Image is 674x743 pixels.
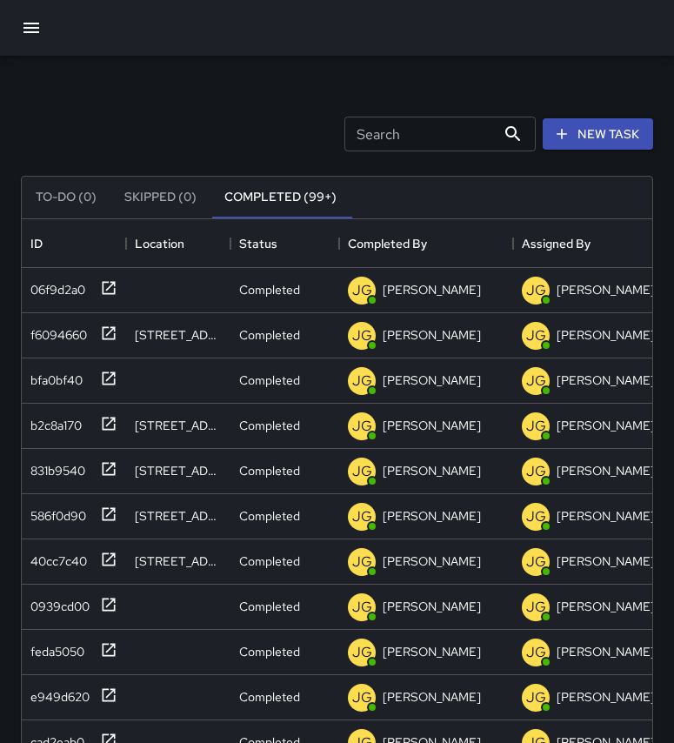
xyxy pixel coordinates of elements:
[383,688,481,706] p: [PERSON_NAME]
[352,687,372,708] p: JG
[557,417,655,434] p: [PERSON_NAME]
[526,597,546,618] p: JG
[383,371,481,389] p: [PERSON_NAME]
[23,636,84,660] div: feda5050
[210,177,350,218] button: Completed (99+)
[526,687,546,708] p: JG
[557,507,655,525] p: [PERSON_NAME]
[126,219,230,268] div: Location
[239,417,300,434] p: Completed
[557,688,655,706] p: [PERSON_NAME]
[22,177,110,218] button: To-Do (0)
[526,642,546,663] p: JG
[23,681,90,706] div: e949d620
[230,219,339,268] div: Status
[110,177,210,218] button: Skipped (0)
[22,219,126,268] div: ID
[239,462,300,479] p: Completed
[383,643,481,660] p: [PERSON_NAME]
[557,552,655,570] p: [PERSON_NAME]
[526,280,546,301] p: JG
[339,219,513,268] div: Completed By
[23,500,86,525] div: 586f0d90
[239,643,300,660] p: Completed
[526,552,546,572] p: JG
[23,274,85,298] div: 06f9d2a0
[522,219,591,268] div: Assigned By
[557,326,655,344] p: [PERSON_NAME]
[383,552,481,570] p: [PERSON_NAME]
[352,416,372,437] p: JG
[383,462,481,479] p: [PERSON_NAME]
[348,219,427,268] div: Completed By
[352,642,372,663] p: JG
[239,507,300,525] p: Completed
[543,118,653,151] button: New Task
[23,455,85,479] div: 831b9540
[135,417,222,434] div: 75 Haywood Street
[557,281,655,298] p: [PERSON_NAME]
[352,280,372,301] p: JG
[383,417,481,434] p: [PERSON_NAME]
[526,371,546,392] p: JG
[352,597,372,618] p: JG
[352,371,372,392] p: JG
[239,598,300,615] p: Completed
[23,319,87,344] div: f6094660
[352,506,372,527] p: JG
[135,462,222,479] div: 75 Haywood Street
[557,462,655,479] p: [PERSON_NAME]
[557,643,655,660] p: [PERSON_NAME]
[557,371,655,389] p: [PERSON_NAME]
[526,461,546,482] p: JG
[383,326,481,344] p: [PERSON_NAME]
[135,552,222,570] div: 68 Haywood Street
[239,326,300,344] p: Completed
[383,281,481,298] p: [PERSON_NAME]
[23,546,87,570] div: 40cc7c40
[557,598,655,615] p: [PERSON_NAME]
[239,219,277,268] div: Status
[239,371,300,389] p: Completed
[526,416,546,437] p: JG
[383,507,481,525] p: [PERSON_NAME]
[352,325,372,346] p: JG
[526,506,546,527] p: JG
[135,326,222,344] div: 75 Haywood Street
[23,365,83,389] div: bfa0bf40
[352,552,372,572] p: JG
[30,219,43,268] div: ID
[135,219,184,268] div: Location
[383,598,481,615] p: [PERSON_NAME]
[239,552,300,570] p: Completed
[23,591,90,615] div: 0939cd00
[526,325,546,346] p: JG
[352,461,372,482] p: JG
[239,688,300,706] p: Completed
[23,410,82,434] div: b2c8a170
[135,507,222,525] div: 76 Haywood Street
[239,281,300,298] p: Completed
